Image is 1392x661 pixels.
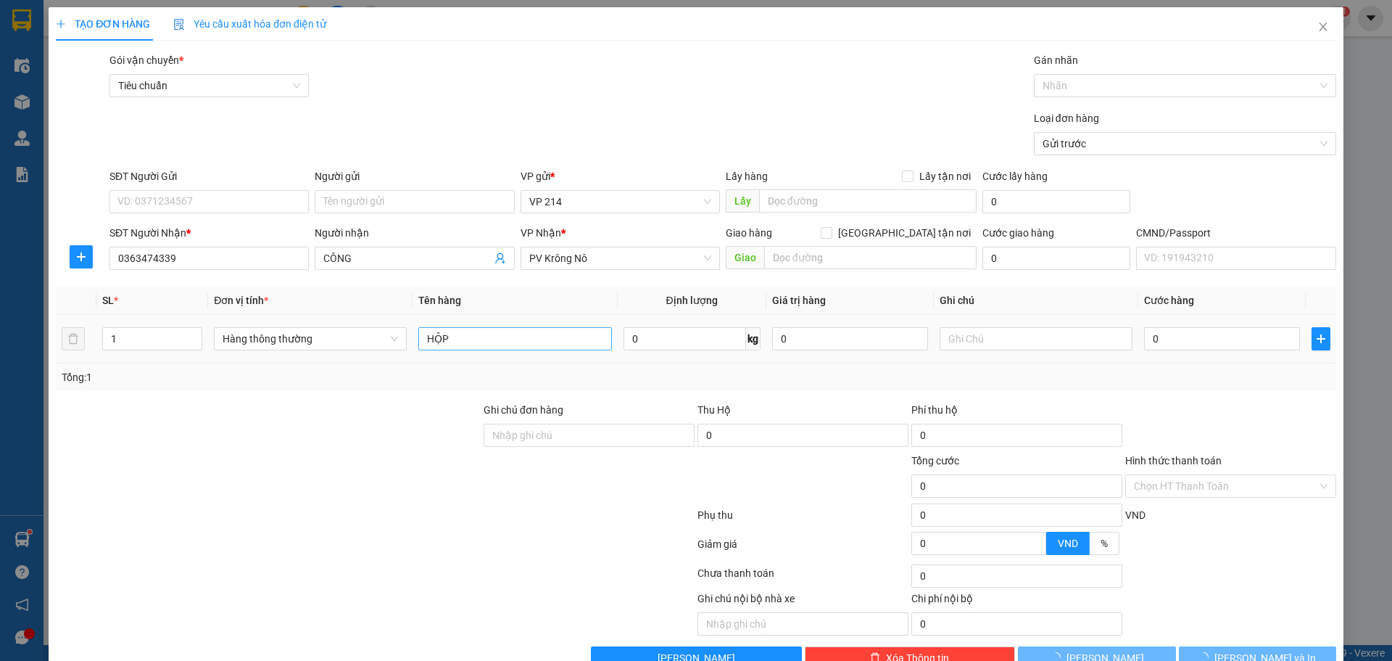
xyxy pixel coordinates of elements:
[223,328,398,350] span: Hàng thông thường
[109,225,309,241] div: SĐT Người Nhận
[62,369,537,385] div: Tổng: 1
[14,33,33,69] img: logo
[982,227,1054,239] label: Cước giao hàng
[214,295,268,306] span: Đơn vị tính
[832,225,977,241] span: [GEOGRAPHIC_DATA] tận nơi
[1058,538,1078,549] span: VND
[772,295,826,306] span: Giá trị hàng
[940,327,1132,350] input: Ghi Chú
[173,19,185,30] img: icon
[109,168,309,184] div: SĐT Người Gửi
[138,65,204,76] span: 15:10:34 [DATE]
[982,171,1048,182] label: Cước lấy hàng
[109,54,183,66] span: Gói vận chuyển
[111,101,134,122] span: Nơi nhận:
[62,327,85,350] button: delete
[764,246,977,269] input: Dọc đường
[772,327,928,350] input: 0
[1043,133,1327,155] span: Gửi trước
[70,251,92,263] span: plus
[173,18,326,30] span: Yêu cầu xuất hóa đơn điện tử
[529,247,711,269] span: PV Krông Nô
[1136,225,1335,241] div: CMND/Passport
[1317,21,1329,33] span: close
[726,227,772,239] span: Giao hàng
[697,612,908,636] input: Nhập ghi chú
[14,101,30,122] span: Nơi gửi:
[696,507,910,533] div: Phụ thu
[746,327,761,350] span: kg
[1312,327,1330,350] button: plus
[1034,54,1078,66] label: Gán nhãn
[494,253,506,264] span: user-add
[697,591,908,612] div: Ghi chú nội bộ nhà xe
[982,190,1130,213] input: Cước lấy hàng
[50,87,168,98] strong: BIÊN NHẬN GỬI HÀNG HOÁ
[141,54,204,65] span: 21409250581
[418,295,461,306] span: Tên hàng
[911,455,959,467] span: Tổng cước
[70,245,93,268] button: plus
[1125,509,1145,521] span: VND
[1303,7,1343,48] button: Close
[726,189,759,213] span: Lấy
[1101,538,1108,549] span: %
[521,227,561,239] span: VP Nhận
[315,225,514,241] div: Người nhận
[38,23,117,78] strong: CÔNG TY TNHH [GEOGRAPHIC_DATA] 214 QL13 - P.26 - Q.BÌNH THẠNH - TP HCM 1900888606
[913,168,977,184] span: Lấy tận nơi
[56,18,150,30] span: TẠO ĐƠN HÀNG
[102,295,114,306] span: SL
[1312,333,1330,345] span: plus
[759,189,977,213] input: Dọc đường
[982,247,1130,270] input: Cước giao hàng
[118,75,300,97] span: Tiêu chuẩn
[911,402,1122,424] div: Phí thu hộ
[934,287,1138,315] th: Ghi chú
[696,536,910,562] div: Giảm giá
[697,404,731,416] span: Thu Hộ
[56,19,66,29] span: plus
[696,565,910,591] div: Chưa thanh toán
[418,327,611,350] input: VD: Bàn, Ghế
[315,168,514,184] div: Người gửi
[529,191,711,213] span: VP 214
[1034,112,1099,124] label: Loại đơn hàng
[666,295,718,306] span: Định lượng
[484,404,563,416] label: Ghi chú đơn hàng
[521,168,720,184] div: VP gửi
[726,246,764,269] span: Giao
[1125,455,1222,467] label: Hình thức thanh toán
[726,171,768,182] span: Lấy hàng
[1144,295,1194,306] span: Cước hàng
[146,102,202,118] span: PV [PERSON_NAME]
[911,591,1122,612] div: Chi phí nội bộ
[484,424,695,447] input: Ghi chú đơn hàng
